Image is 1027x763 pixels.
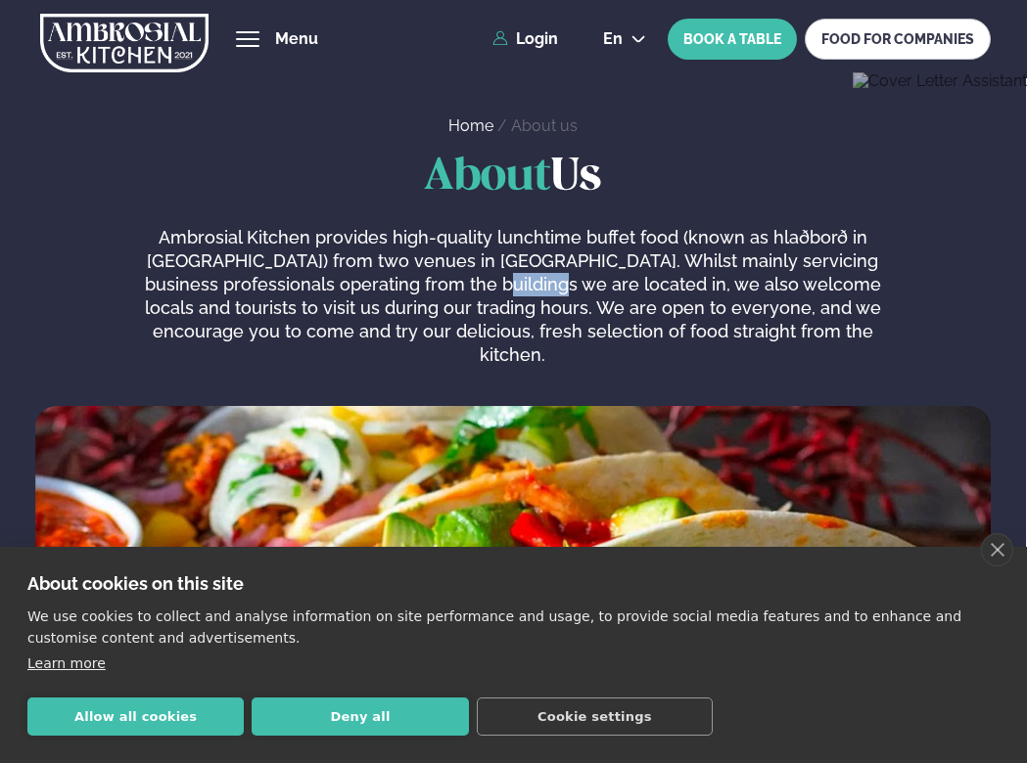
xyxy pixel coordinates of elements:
[668,19,797,60] button: BOOK A TABLE
[40,3,209,83] img: logo
[477,697,713,736] button: Cookie settings
[27,573,244,594] strong: About cookies on this site
[35,153,991,202] h1: Us
[981,533,1013,566] a: close
[27,655,106,671] a: Learn more
[853,72,1027,90] button: Open Cover Letter Assistant
[27,606,1000,649] p: We use cookies to collect and analyse information on site performance and usage, to provide socia...
[511,116,578,135] a: About us
[587,31,662,47] button: en
[603,31,623,47] span: en
[424,156,551,199] span: About
[497,116,511,135] span: /
[236,27,259,51] button: hamburger
[252,697,468,736] button: Deny all
[27,697,244,736] button: Allow all cookies
[492,30,558,48] a: Login
[448,116,493,135] a: Home
[805,19,991,60] a: FOOD FOR COMPANIES
[143,226,883,367] p: Ambrosial Kitchen provides high-quality lunchtime buffet food (known as hlaðborð in [GEOGRAPHIC_D...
